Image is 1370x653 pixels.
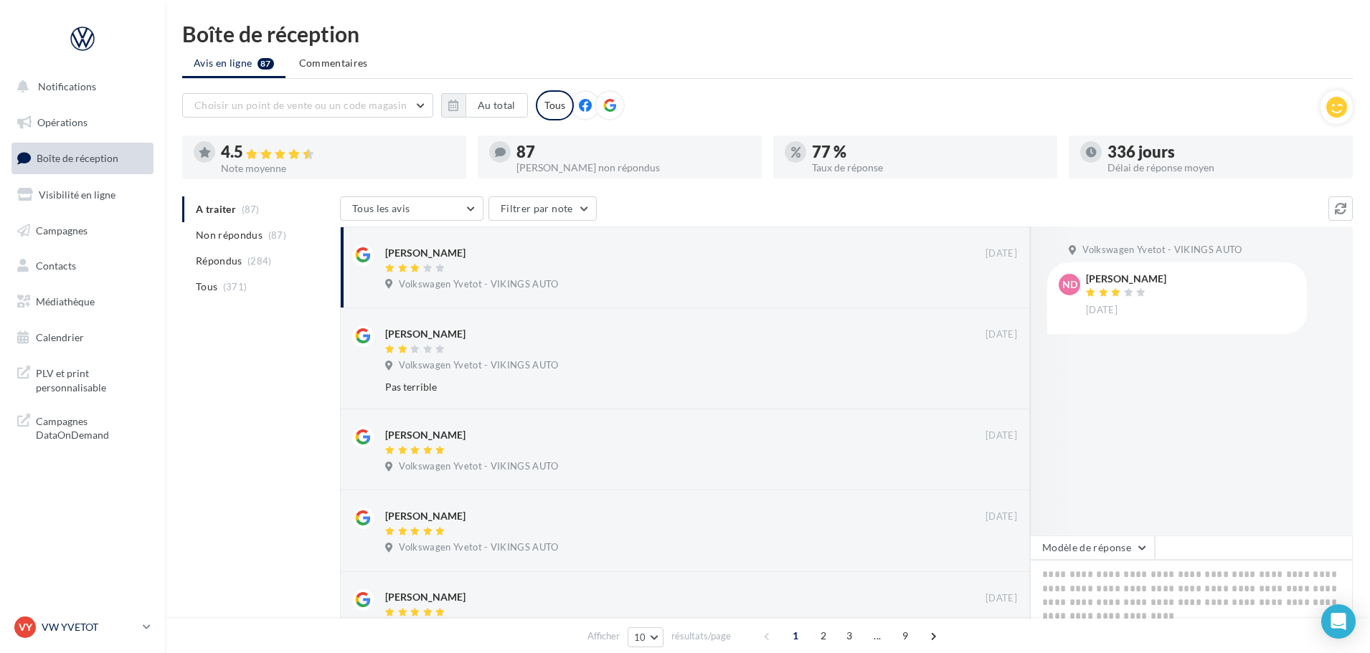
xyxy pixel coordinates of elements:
span: [DATE] [986,592,1017,605]
span: (87) [268,229,286,241]
button: Choisir un point de vente ou un code magasin [182,93,433,118]
span: Choisir un point de vente ou un code magasin [194,99,407,111]
span: Tous les avis [352,202,410,214]
div: Boîte de réception [182,23,1353,44]
span: 2 [812,624,835,647]
span: Campagnes DataOnDemand [36,411,148,442]
button: Au total [441,93,528,118]
div: Open Intercom Messenger [1321,604,1356,639]
span: [DATE] [986,429,1017,442]
span: Calendrier [36,331,84,343]
span: (284) [247,255,272,267]
span: ... [866,624,889,647]
span: Commentaires [299,57,368,69]
div: [PERSON_NAME] [385,327,466,341]
span: [DATE] [1086,304,1118,317]
div: [PERSON_NAME] [385,246,466,260]
span: ND [1062,277,1077,292]
div: 87 [516,144,750,160]
span: 3 [838,624,861,647]
span: [DATE] [986,247,1017,260]
div: [PERSON_NAME] [385,509,466,523]
a: Boîte de réception [9,143,156,173]
div: [PERSON_NAME] [1086,274,1166,284]
button: Modèle de réponse [1030,535,1155,560]
a: VY VW YVETOT [11,614,153,641]
span: Campagnes [36,224,88,236]
span: 1 [784,624,807,647]
div: 77 % [812,144,1046,160]
span: Afficher [587,629,620,643]
span: Volkswagen Yvetot - VIKINGS AUTO [399,359,558,372]
span: Notifications [38,80,96,92]
a: Campagnes [9,216,156,246]
div: Pas terrible [385,380,924,394]
span: PLV et print personnalisable [36,363,148,394]
span: Répondus [196,254,242,268]
a: Contacts [9,251,156,281]
span: Non répondus [196,228,263,242]
button: Au total [466,93,528,118]
div: [PERSON_NAME] [385,428,466,442]
span: Volkswagen Yvetot - VIKINGS AUTO [399,541,558,554]
span: Boîte de réception [37,152,118,164]
a: PLV et print personnalisable [9,358,156,400]
a: Campagnes DataOnDemand [9,406,156,448]
span: Contacts [36,259,76,272]
span: Opérations [37,116,88,128]
button: 10 [628,627,664,647]
div: Tous [536,90,574,120]
div: Note moyenne [221,163,455,173]
div: 336 jours [1107,144,1341,160]
div: 4.5 [221,144,455,161]
span: 10 [634,631,646,643]
span: résultats/page [671,629,731,643]
span: Visibilité en ligne [39,189,115,201]
span: VY [19,620,32,634]
span: Médiathèque [36,295,95,308]
span: (371) [223,281,247,292]
span: Volkswagen Yvetot - VIKINGS AUTO [399,278,558,291]
span: Volkswagen Yvetot - VIKINGS AUTO [1082,244,1242,257]
div: Délai de réponse moyen [1107,163,1341,173]
span: [DATE] [986,510,1017,523]
button: Tous les avis [340,196,483,221]
a: Calendrier [9,323,156,353]
span: [DATE] [986,328,1017,341]
span: 9 [894,624,917,647]
button: Notifications [9,72,151,102]
button: Filtrer par note [488,196,597,221]
a: Médiathèque [9,287,156,317]
div: [PERSON_NAME] non répondus [516,163,750,173]
div: Taux de réponse [812,163,1046,173]
a: Visibilité en ligne [9,180,156,210]
a: Opérations [9,108,156,138]
div: [PERSON_NAME] [385,590,466,604]
p: VW YVETOT [42,620,137,634]
span: Volkswagen Yvetot - VIKINGS AUTO [399,460,558,473]
span: Tous [196,280,217,294]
